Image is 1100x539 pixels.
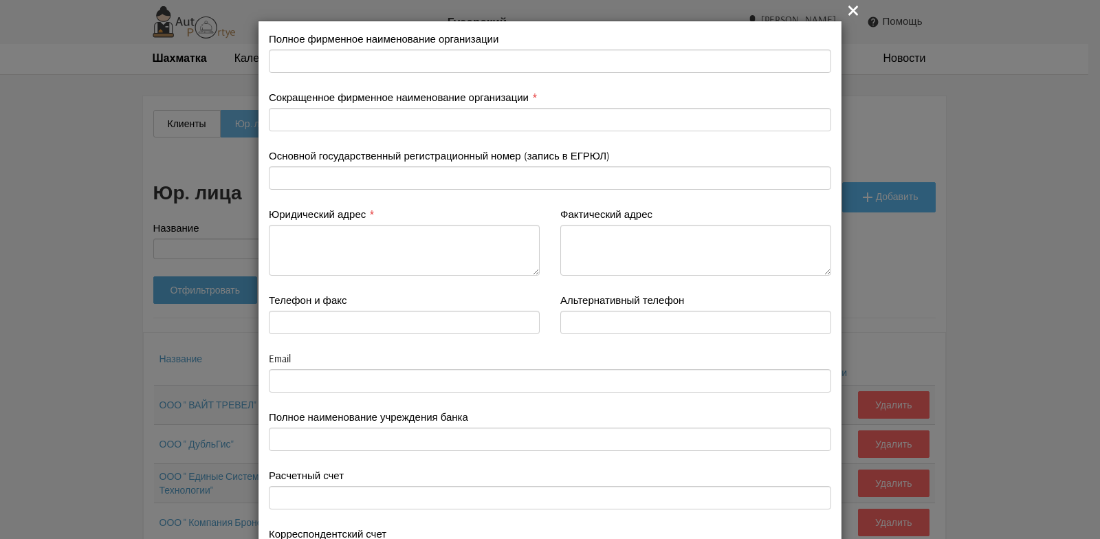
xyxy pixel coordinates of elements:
[560,207,652,221] label: Фактический адрес
[269,90,529,104] label: Сокращенное фирменное наименование организации
[269,293,347,307] label: Телефон и факс
[269,32,498,46] label: Полное фирменное наименование организации
[845,2,861,19] i: 
[269,410,468,424] label: Полное наименование учреждения банка
[269,351,291,366] label: Email
[269,207,366,221] label: Юридический адрес
[269,148,610,163] label: Основной государственный регистрационный номер (запись в ЕГРЮЛ)
[269,468,344,483] label: Расчетный счет
[560,293,684,307] label: Альтернативный телефон
[845,1,861,19] button: Close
